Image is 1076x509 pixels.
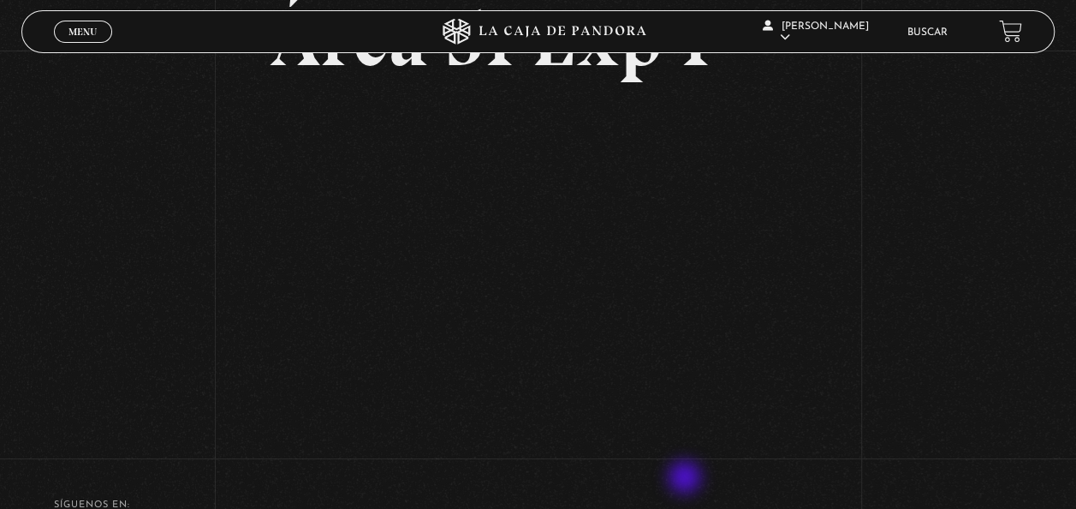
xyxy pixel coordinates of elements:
[63,41,104,53] span: Cerrar
[999,20,1022,43] a: View your shopping cart
[762,21,868,43] span: [PERSON_NAME]
[68,27,97,37] span: Menu
[907,27,948,38] a: Buscar
[270,104,807,406] iframe: Dailymotion video player – PROGRAMA - AREA 51 - 14 DE AGOSTO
